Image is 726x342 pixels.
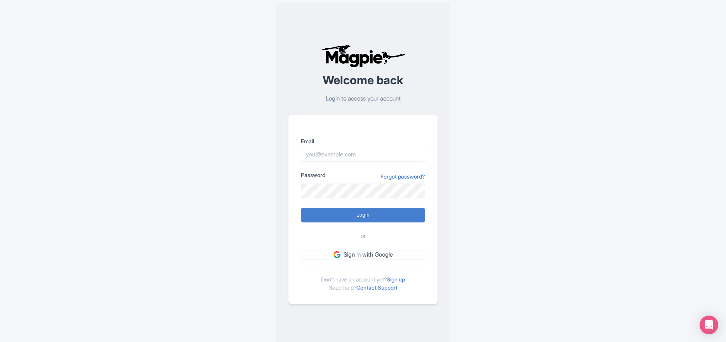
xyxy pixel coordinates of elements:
[288,74,438,87] h2: Welcome back
[320,44,407,68] img: logo-ab69f6fb50320c5b225c76a69d11143b.png
[387,276,405,283] a: Sign up
[333,251,340,258] img: google.svg
[380,172,425,181] a: Forgot password?
[301,147,425,161] input: you@example.com
[301,137,425,145] label: Email
[301,171,325,179] label: Password
[700,316,718,334] div: Open Intercom Messenger
[301,269,425,292] div: Don't have an account yet? Need help?
[356,284,398,291] a: Contact Support
[361,232,366,241] span: or
[301,208,425,222] input: Login
[301,250,425,260] a: Sign in with Google
[288,94,438,103] p: Login to access your account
